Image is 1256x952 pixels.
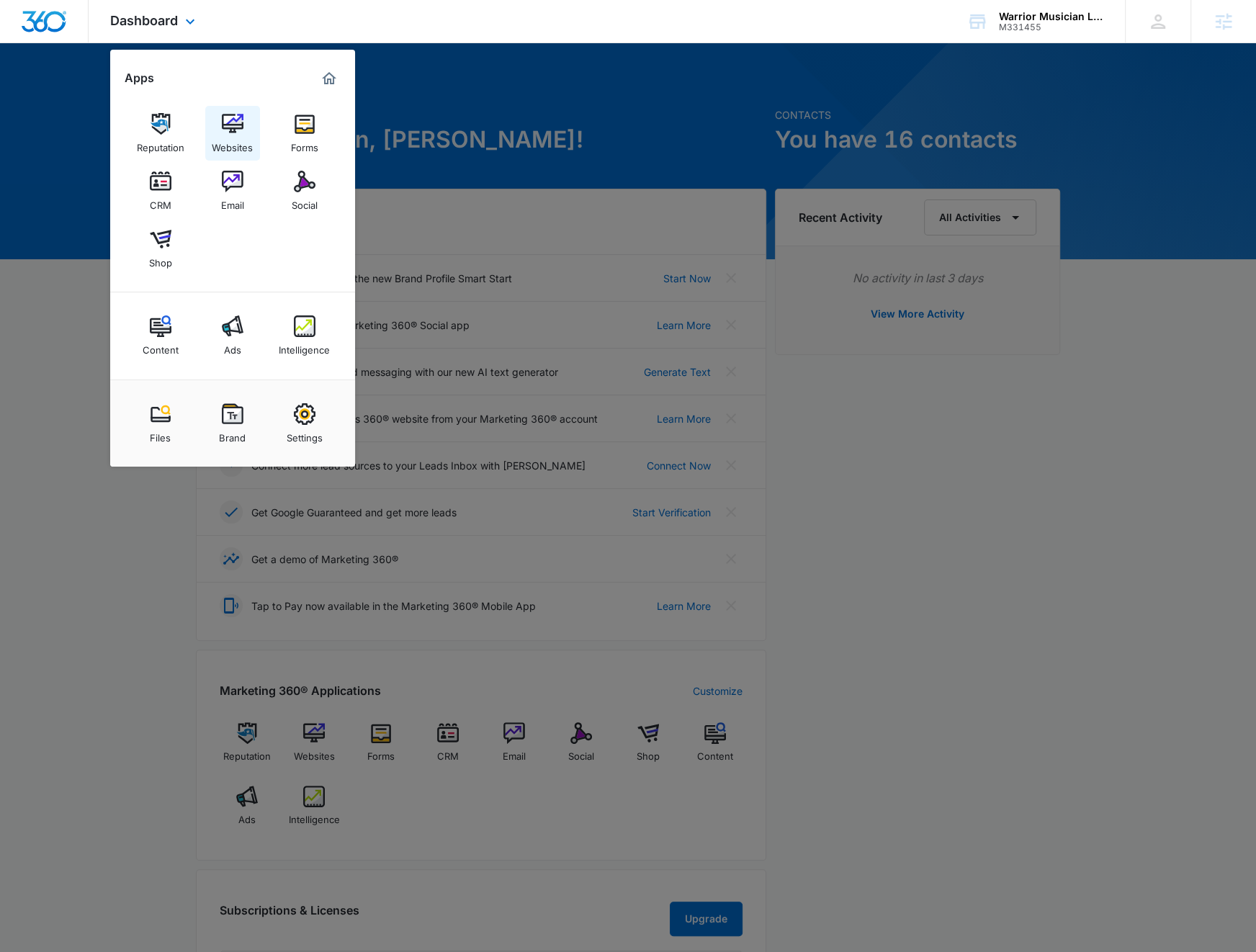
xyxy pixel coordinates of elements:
[224,337,241,356] div: Ads
[205,308,260,363] a: Ads
[277,396,332,451] a: Settings
[277,308,332,363] a: Intelligence
[277,106,332,161] a: Forms
[277,163,332,218] a: Social
[212,135,253,153] div: Websites
[149,250,172,269] div: Shop
[150,192,171,211] div: CRM
[291,135,318,153] div: Forms
[219,425,246,444] div: Brand
[205,106,260,161] a: Websites
[279,337,330,356] div: Intelligence
[133,396,188,451] a: Files
[999,22,1104,32] div: account id
[205,163,260,218] a: Email
[292,192,318,211] div: Social
[133,106,188,161] a: Reputation
[150,425,171,444] div: Files
[221,192,244,211] div: Email
[205,396,260,451] a: Brand
[143,337,179,356] div: Content
[133,163,188,218] a: CRM
[287,425,323,444] div: Settings
[110,13,178,28] span: Dashboard
[133,308,188,363] a: Content
[137,135,184,153] div: Reputation
[133,221,188,276] a: Shop
[999,11,1104,22] div: account name
[318,67,341,90] a: Marketing 360® Dashboard
[125,71,154,85] h2: Apps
